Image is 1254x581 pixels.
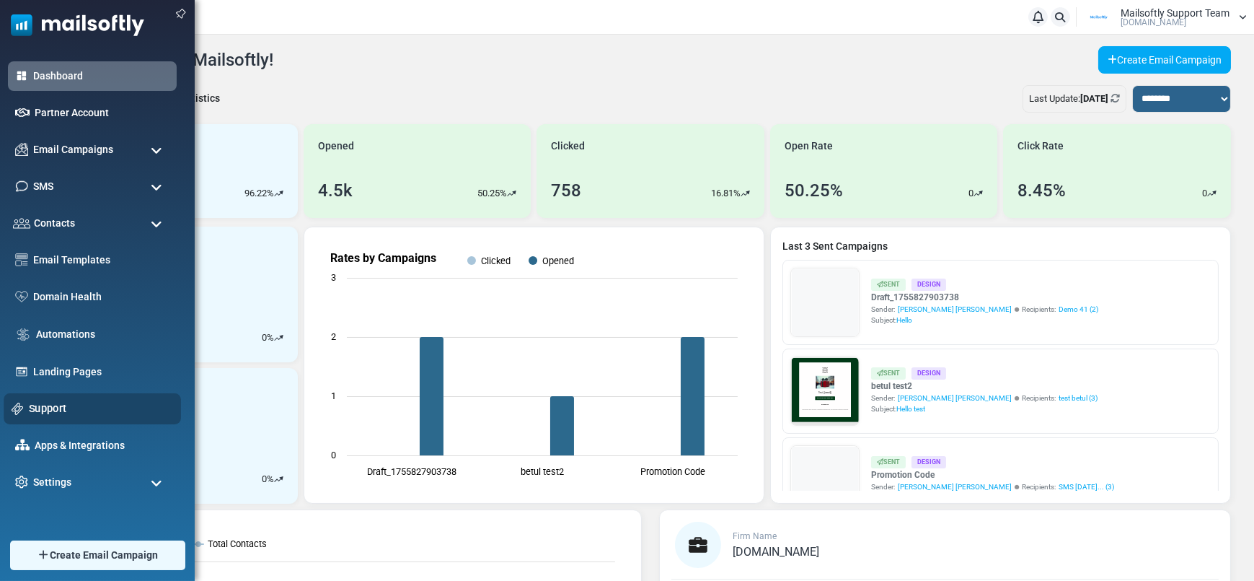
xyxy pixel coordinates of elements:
[15,365,28,378] img: landing_pages.svg
[1023,85,1126,113] div: Last Update:
[1017,139,1064,154] span: Click Rate
[331,272,336,283] text: 3
[330,251,436,265] text: Rates by Campaigns
[33,69,169,84] a: Dashboard
[318,178,353,204] div: 4.5k
[1202,186,1207,201] p: 0
[15,326,31,343] img: workflow.svg
[15,69,28,82] img: dashboard-icon-active.svg
[871,279,906,291] div: Sent
[911,456,946,468] div: Design
[551,139,585,154] span: Clicked
[521,466,564,477] text: betul test2
[262,472,267,486] p: 0
[481,255,511,266] text: Clicked
[1098,46,1231,74] a: Create Email Campaign
[871,315,1098,326] div: Subject:
[76,379,422,393] p: Lorem ipsum dolor sit amet, consectetur adipiscing elit, sed do eiusmod tempor incididunt
[871,456,906,468] div: Sent
[1059,481,1114,492] a: SMS [DATE]... (3)
[1081,6,1247,28] a: User Logo Mailsoftly Support Team [DOMAIN_NAME]
[65,250,433,273] h1: Test {(email)}
[871,403,1098,414] div: Subject:
[1111,93,1120,104] a: Refresh Stats
[33,475,71,490] span: Settings
[12,403,24,415] img: support-icon.svg
[1080,93,1108,104] b: [DATE]
[968,186,973,201] p: 0
[1017,178,1066,204] div: 8.45%
[190,294,309,305] strong: Shop Now and Save Big!
[208,538,267,549] text: Total Contacts
[1059,304,1098,315] a: Demo 41 (2)
[15,253,28,266] img: email-templates-icon.svg
[33,253,169,268] a: Email Templates
[35,438,169,453] a: Apps & Integrations
[911,367,946,380] div: Design
[782,239,1219,254] a: Last 3 Sent Campaigns
[318,139,354,154] span: Opened
[262,331,267,345] p: 0
[262,331,283,345] div: %
[262,472,283,486] div: %
[29,401,173,416] a: Support
[898,393,1012,403] span: [PERSON_NAME] [PERSON_NAME]
[33,179,53,194] span: SMS
[35,105,169,121] a: Partner Account
[871,468,1114,481] a: Promotion Code
[871,304,1098,315] div: Sender: Recipients:
[871,380,1098,393] a: betul test2
[1121,8,1229,18] span: Mailsoftly Support Team
[896,405,925,413] span: Hello test
[331,450,336,460] text: 0
[871,393,1098,403] div: Sender: Recipients:
[733,545,819,559] span: [DOMAIN_NAME]
[331,390,336,401] text: 1
[711,186,741,201] p: 16.81%
[911,279,946,291] div: Design
[221,341,276,354] strong: Follow Us
[15,143,28,156] img: campaigns-icon.png
[15,291,28,302] img: domain-health-icon.svg
[871,367,906,380] div: Sent
[871,291,1098,304] a: Draft_1755827903738
[316,239,752,492] svg: Rates by Campaigns
[896,316,912,324] span: Hello
[551,178,581,204] div: 758
[367,466,456,477] text: Draft_1755827903738
[1081,6,1117,28] img: User Logo
[898,481,1012,492] span: [PERSON_NAME] [PERSON_NAME]
[244,186,274,201] p: 96.22%
[36,327,169,342] a: Automations
[477,186,507,201] p: 50.25%
[733,546,819,558] a: [DOMAIN_NAME]
[33,142,113,157] span: Email Campaigns
[1059,393,1098,403] a: test betul (3)
[785,139,833,154] span: Open Rate
[15,180,28,193] img: sms-icon.png
[542,255,574,266] text: Opened
[640,466,705,477] text: Promotion Code
[898,304,1012,315] span: [PERSON_NAME] [PERSON_NAME]
[15,476,28,489] img: settings-icon.svg
[785,178,843,204] div: 50.25%
[331,331,336,342] text: 2
[733,531,777,541] span: Firm Name
[871,481,1114,492] div: Sender: Recipients:
[33,364,169,380] a: Landing Pages
[34,216,75,231] span: Contacts
[175,287,323,313] a: Shop Now and Save Big!
[33,289,169,305] a: Domain Health
[50,548,158,563] span: Create Email Campaign
[1121,18,1186,27] span: [DOMAIN_NAME]
[13,218,30,228] img: contacts-icon.svg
